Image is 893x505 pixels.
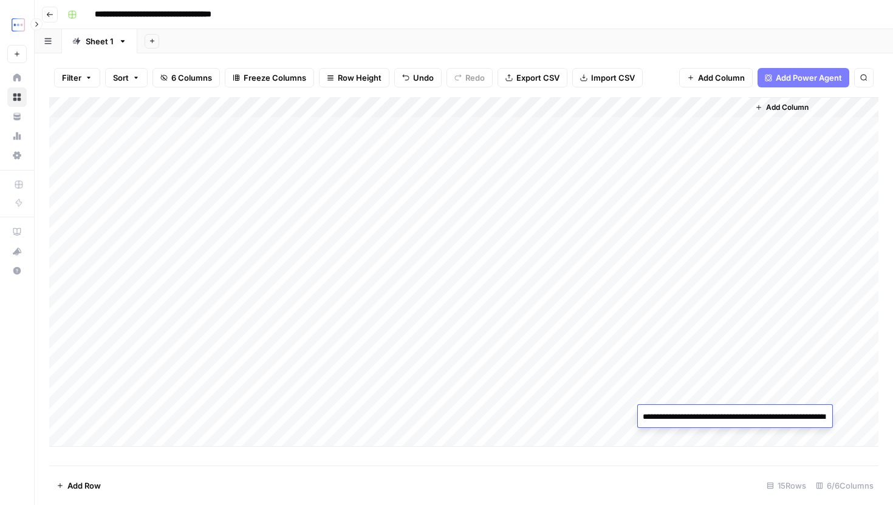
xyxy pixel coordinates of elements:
button: Add Column [750,100,813,115]
button: Workspace: TripleDart [7,10,27,40]
div: 6/6 Columns [811,476,878,495]
button: Export CSV [498,68,567,87]
button: Undo [394,68,442,87]
button: Filter [54,68,100,87]
a: Browse [7,87,27,107]
a: Usage [7,126,27,146]
button: Freeze Columns [225,68,314,87]
a: AirOps Academy [7,222,27,242]
span: Add Row [67,480,101,492]
div: 15 Rows [762,476,811,495]
button: Add Power Agent [758,68,849,87]
img: TripleDart Logo [7,14,29,36]
button: Redo [446,68,493,87]
span: Export CSV [516,72,559,84]
button: Add Column [679,68,753,87]
a: Sheet 1 [62,29,137,53]
span: Redo [465,72,485,84]
button: 6 Columns [152,68,220,87]
span: Add Column [766,102,809,113]
span: Import CSV [591,72,635,84]
a: Settings [7,146,27,165]
button: Add Row [49,476,108,495]
button: Import CSV [572,68,643,87]
span: Undo [413,72,434,84]
div: Sheet 1 [86,35,114,47]
button: Row Height [319,68,389,87]
span: Filter [62,72,81,84]
div: What's new? [8,242,26,260]
span: Freeze Columns [244,72,306,84]
button: What's new? [7,242,27,261]
span: Add Power Agent [776,72,842,84]
a: Your Data [7,107,27,126]
span: Row Height [338,72,381,84]
span: Add Column [698,72,745,84]
button: Sort [105,68,148,87]
a: Home [7,68,27,87]
span: Sort [113,72,129,84]
button: Help + Support [7,261,27,280]
span: 6 Columns [171,72,212,84]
